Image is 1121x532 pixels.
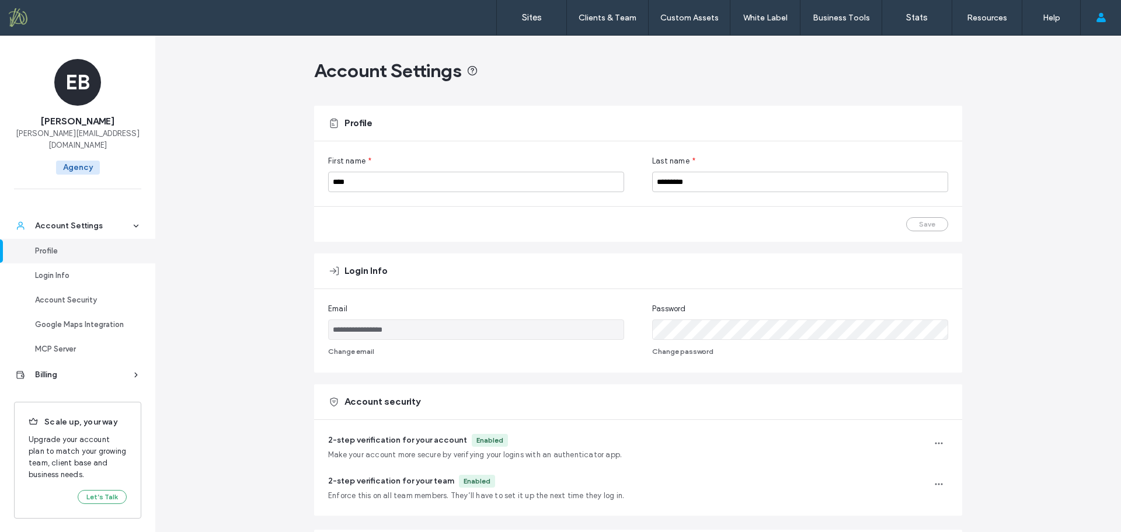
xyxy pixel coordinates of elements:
label: Stats [906,12,928,23]
span: Enforce this on all team members. They’ll have to set it up the next time they log in. [328,490,624,502]
div: Account Security [35,294,131,306]
button: Let’s Talk [78,490,127,504]
div: EB [54,59,101,106]
label: Business Tools [813,13,870,23]
div: Profile [35,245,131,257]
label: White Label [743,13,788,23]
label: Resources [967,13,1007,23]
label: Help [1043,13,1060,23]
input: Last name [652,172,948,192]
div: Google Maps Integration [35,319,131,331]
span: Last name [652,155,690,167]
div: Billing [35,369,131,381]
div: Enabled [464,476,490,486]
button: Change email [328,345,374,359]
div: Login Info [35,270,131,281]
span: Agency [56,161,100,175]
span: Email [328,303,347,315]
span: Login Info [344,265,388,277]
label: Sites [522,12,542,23]
label: Custom Assets [660,13,719,23]
span: [PERSON_NAME][EMAIL_ADDRESS][DOMAIN_NAME] [14,128,141,151]
span: Profile [344,117,372,130]
span: Make your account more secure by verifying your logins with an authenticator app. [328,449,622,461]
span: First name [328,155,365,167]
button: Change password [652,345,713,359]
span: Account security [344,395,420,408]
span: 2-step verification for your team [328,476,454,486]
input: First name [328,172,624,192]
div: Account Settings [35,220,131,232]
span: [PERSON_NAME] [41,115,114,128]
input: Password [652,319,948,340]
label: Clients & Team [579,13,636,23]
span: Upgrade your account plan to match your growing team, client base and business needs. [29,434,127,481]
div: Enabled [476,435,503,446]
span: Scale up, your way [29,416,127,429]
span: 2-step verification for your account [328,435,467,445]
div: MCP Server [35,343,131,355]
input: Email [328,319,624,340]
span: Account Settings [314,59,462,82]
span: Password [652,303,686,315]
